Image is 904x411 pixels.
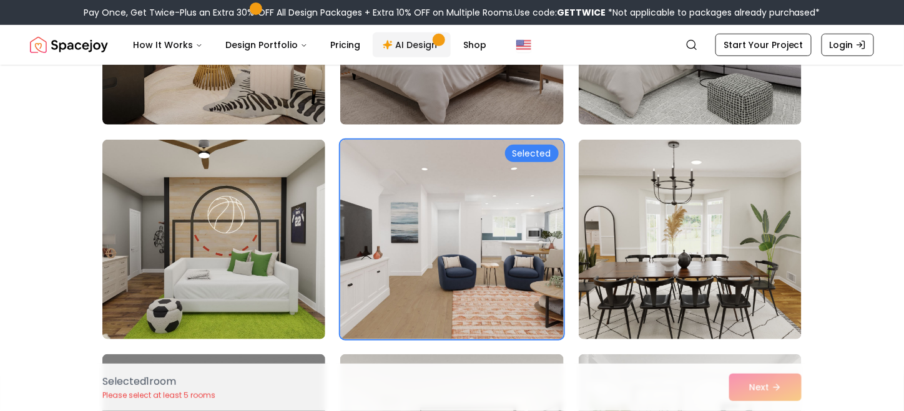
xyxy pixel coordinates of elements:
[30,32,108,57] img: Spacejoy Logo
[606,6,820,19] span: *Not applicable to packages already purchased*
[514,6,606,19] span: Use code:
[84,6,820,19] div: Pay Once, Get Twice-Plus an Extra 30% OFF All Design Packages + Extra 10% OFF on Multiple Rooms.
[715,34,812,56] a: Start Your Project
[102,374,215,389] p: Selected 1 room
[123,32,496,57] nav: Main
[30,25,874,65] nav: Global
[453,32,496,57] a: Shop
[579,140,802,339] img: Room room-27
[516,37,531,52] img: United States
[557,6,606,19] b: GETTWICE
[340,140,563,339] img: Room room-26
[215,32,318,57] button: Design Portfolio
[30,32,108,57] a: Spacejoy
[373,32,451,57] a: AI Design
[320,32,370,57] a: Pricing
[102,390,215,400] p: Please select at least 5 rooms
[505,145,559,162] div: Selected
[123,32,213,57] button: How It Works
[102,140,325,339] img: Room room-25
[822,34,874,56] a: Login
